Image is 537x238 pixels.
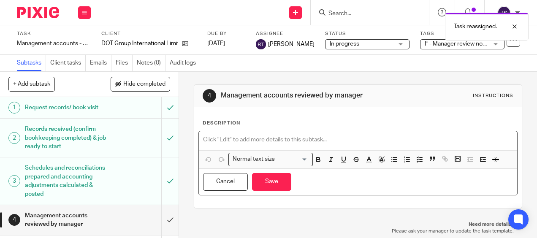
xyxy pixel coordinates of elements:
div: 2 [8,132,20,144]
p: Task reassigned. [454,22,497,31]
h1: Management accounts reviewed by manager [221,91,376,100]
p: Description [203,120,240,127]
a: Audit logs [170,55,200,71]
span: Normal text size [231,155,277,164]
h1: Schedules and reconciliations prepared and accounting adjustments calculated & posted [25,162,110,200]
a: Emails [90,55,111,71]
img: svg%3E [497,6,511,19]
input: Search for option [277,155,308,164]
label: Due by [207,30,245,37]
a: Subtasks [17,55,46,71]
label: Client [101,30,197,37]
label: Assignee [256,30,315,37]
span: Hide completed [123,81,165,88]
h1: Management accounts reviewed by manager [25,209,110,231]
button: Cancel [203,173,248,191]
p: DOT Group International Limited [101,39,178,48]
label: Task [17,30,91,37]
button: Save [252,173,291,191]
div: 1 [8,102,20,114]
div: Management accounts - Monthly [17,39,91,48]
button: + Add subtask [8,77,55,91]
h1: Request records/ book visit [25,101,110,114]
a: Files [116,55,133,71]
div: 4 [8,214,20,226]
div: Search for option [228,153,313,166]
span: [PERSON_NAME] [268,40,315,49]
a: Client tasks [50,55,86,71]
span: In progress [330,41,359,47]
img: Pixie [17,7,59,18]
div: 4 [203,89,216,103]
img: svg%3E [256,39,266,49]
p: Please ask your manager to update the task template. [202,228,513,235]
div: 3 [8,175,20,187]
div: Instructions [473,92,513,99]
h1: Records received (confirm bookkeeping completed) & job ready to start [25,123,110,153]
span: F - Manager review notes to be actioned [425,41,530,47]
button: Hide completed [111,77,170,91]
span: [DATE] [207,41,225,46]
p: Need more details? [202,221,513,228]
a: Notes (0) [137,55,165,71]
